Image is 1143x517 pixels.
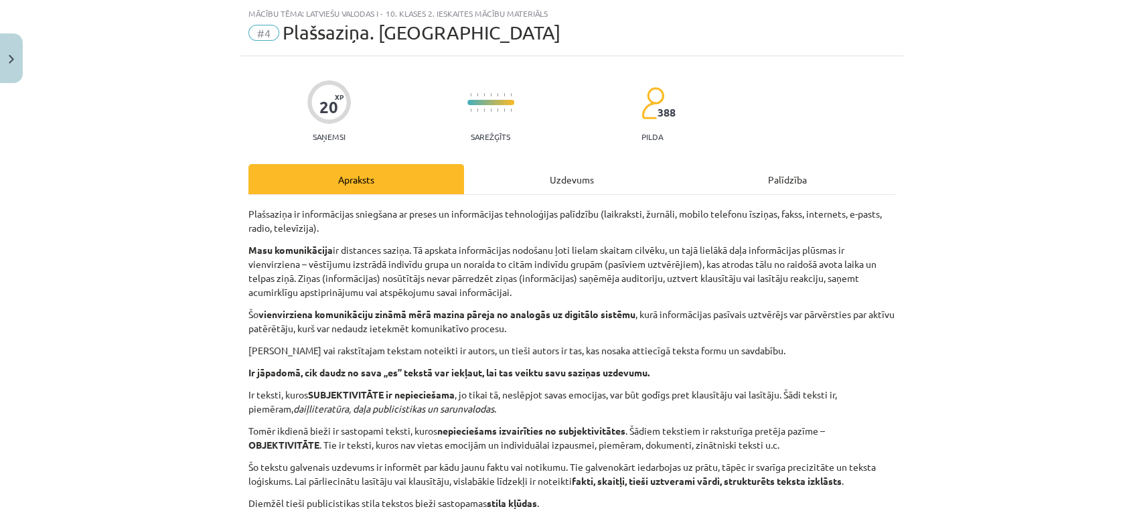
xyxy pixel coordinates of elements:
strong: SUBJEKTIVITĀTE ir nepieciešama [308,388,455,400]
span: #4 [248,25,279,41]
img: icon-short-line-57e1e144782c952c97e751825c79c345078a6d821885a25fce030b3d8c18986b.svg [490,108,491,112]
img: icon-short-line-57e1e144782c952c97e751825c79c345078a6d821885a25fce030b3d8c18986b.svg [477,108,478,112]
div: Apraksts [248,164,464,194]
img: icon-short-line-57e1e144782c952c97e751825c79c345078a6d821885a25fce030b3d8c18986b.svg [497,108,498,112]
strong: vienvirziena komunikāciju zināmā mērā mazina pāreja no analogās uz digitālo sistēmu [258,308,635,320]
p: Sarežģīts [471,132,510,141]
div: Uzdevums [464,164,680,194]
p: Plašsaziņa ir informācijas sniegšana ar preses un informācijas tehnoloģijas palīdzību (laikraksti... [248,207,895,235]
p: Saņemsi [307,132,351,141]
span: Plašsaziņa. [GEOGRAPHIC_DATA] [283,21,560,44]
p: Tomēr ikdienā bieži ir sastopami teksti, kuros . Šādiem tekstiem ir raksturīga pretēja pazīme – .... [248,424,895,452]
p: ir distances saziņa. Tā apskata informācijas nodošanu ļoti lielam skaitam cilvēku, un tajā lielāk... [248,243,895,299]
p: Šo tekstu galvenais uzdevums ir informēt par kādu jaunu faktu vai notikumu. Tie galvenokārt iedar... [248,460,895,488]
strong: nepieciešams izvairīties no subjektivitātes [437,425,625,437]
img: icon-short-line-57e1e144782c952c97e751825c79c345078a6d821885a25fce030b3d8c18986b.svg [470,93,471,96]
img: icon-short-line-57e1e144782c952c97e751825c79c345078a6d821885a25fce030b3d8c18986b.svg [504,108,505,112]
span: XP [335,93,344,100]
p: [PERSON_NAME] vai rakstītajam tekstam noteikti ir autors, un tieši autors ir tas, kas nosaka atti... [248,344,895,358]
strong: stila kļūdas [487,497,537,509]
img: icon-close-lesson-0947bae3869378f0d4975bcd49f059093ad1ed9edebbc8119c70593378902aed.svg [9,55,14,64]
img: icon-short-line-57e1e144782c952c97e751825c79c345078a6d821885a25fce030b3d8c18986b.svg [490,93,491,96]
img: icon-short-line-57e1e144782c952c97e751825c79c345078a6d821885a25fce030b3d8c18986b.svg [483,93,485,96]
p: pilda [641,132,663,141]
div: 20 [319,98,338,117]
img: students-c634bb4e5e11cddfef0936a35e636f08e4e9abd3cc4e673bd6f9a4125e45ecb1.svg [641,86,664,120]
span: 388 [658,106,676,119]
p: Šo , kurā informācijas pasīvais uztvērējs var pārvērsties par aktīvu patērētāju, kurš var nedaudz... [248,307,895,336]
img: icon-short-line-57e1e144782c952c97e751825c79c345078a6d821885a25fce030b3d8c18986b.svg [504,93,505,96]
div: Palīdzība [680,164,895,194]
img: icon-short-line-57e1e144782c952c97e751825c79c345078a6d821885a25fce030b3d8c18986b.svg [497,93,498,96]
img: icon-short-line-57e1e144782c952c97e751825c79c345078a6d821885a25fce030b3d8c18986b.svg [477,93,478,96]
div: Mācību tēma: Latviešu valodas i - 10. klases 2. ieskaites mācību materiāls [248,9,895,18]
img: icon-short-line-57e1e144782c952c97e751825c79c345078a6d821885a25fce030b3d8c18986b.svg [470,108,471,112]
strong: Masu komunikācija [248,244,333,256]
strong: OBJEKTIVITĀTE [248,439,319,451]
strong: fakti, skaitļi, tieši uztverami vārdi, strukturēts teksta izklāsts [572,475,842,487]
img: icon-short-line-57e1e144782c952c97e751825c79c345078a6d821885a25fce030b3d8c18986b.svg [510,93,512,96]
em: daiļliteratūra, daļa publicistikas un sarunvalodas [293,402,494,415]
strong: Ir jāpadomā, cik daudz no sava „es” tekstā var iekļaut, lai tas veiktu savu saziņas uzdevumu. [248,366,650,378]
img: icon-short-line-57e1e144782c952c97e751825c79c345078a6d821885a25fce030b3d8c18986b.svg [510,108,512,112]
p: Diemžēl tieši publicistikas stila tekstos bieži sastopamas . [248,496,895,510]
img: icon-short-line-57e1e144782c952c97e751825c79c345078a6d821885a25fce030b3d8c18986b.svg [483,108,485,112]
p: Ir teksti, kuros , jo tikai tā, neslēpjot savas emocijas, var būt godīgs pret klausītāju vai lasī... [248,388,895,416]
